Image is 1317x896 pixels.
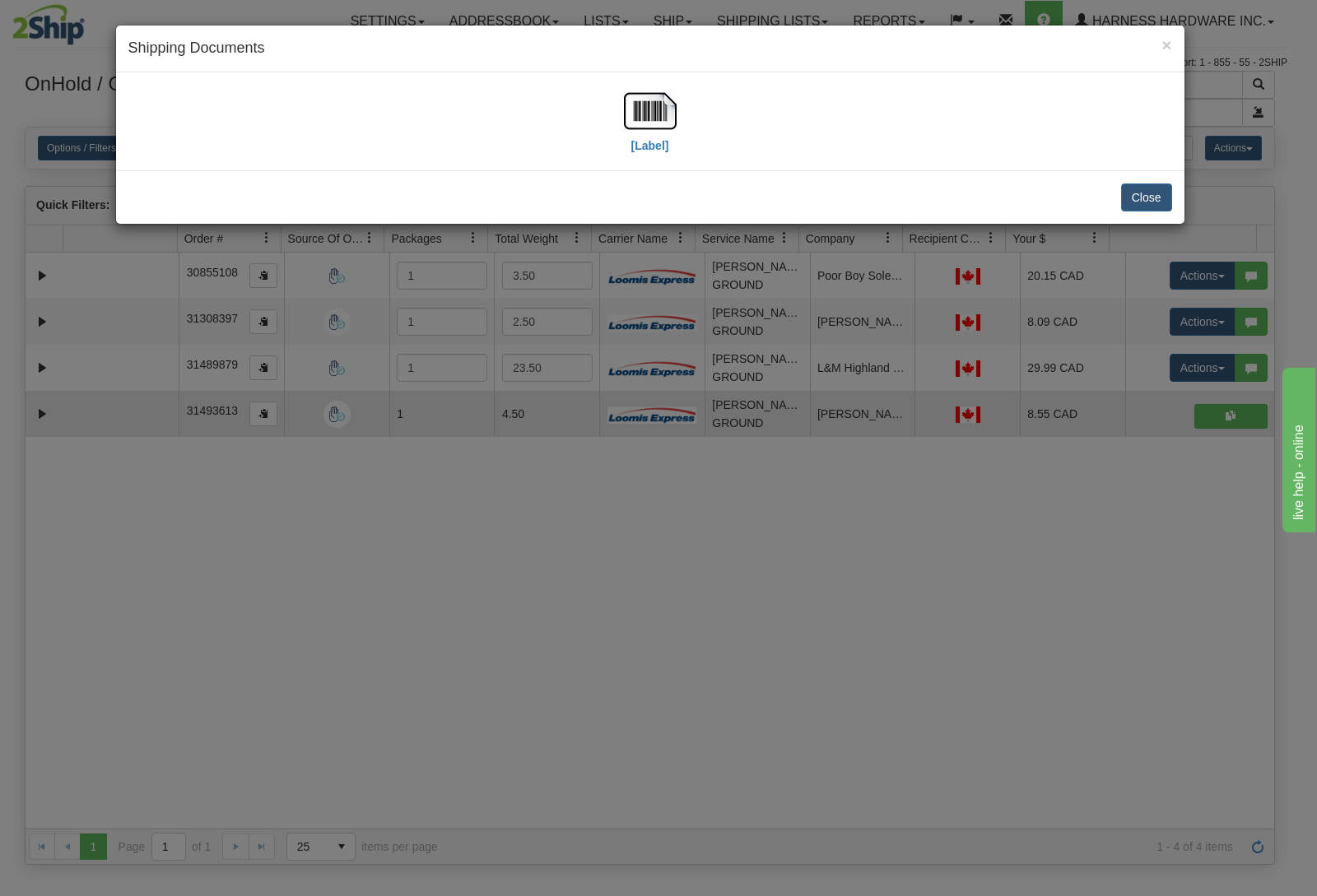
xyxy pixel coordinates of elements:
[624,85,677,137] img: barcode.jpg
[1279,364,1315,532] iframe: chat widget
[1161,35,1171,54] span: ×
[1161,36,1171,53] button: Close
[12,10,152,30] div: live help - online
[1121,183,1172,211] button: Close
[631,137,669,154] label: [Label]
[624,103,677,151] a: [Label]
[128,38,1172,59] h4: Shipping Documents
